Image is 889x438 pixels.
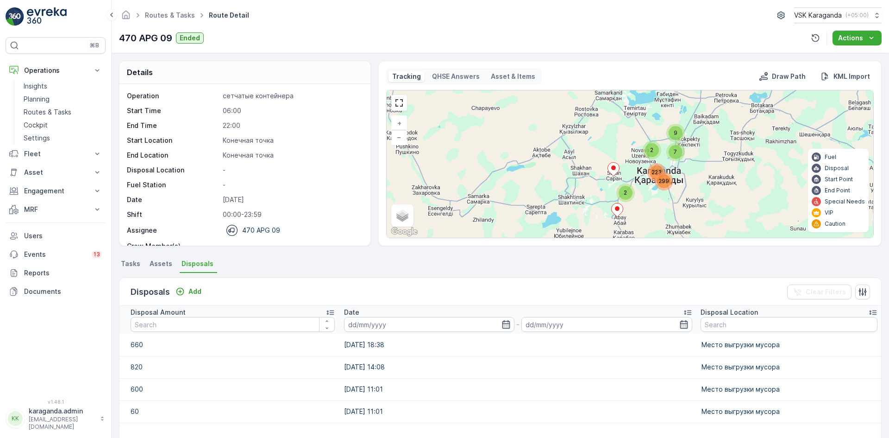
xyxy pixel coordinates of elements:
[6,227,106,245] a: Users
[833,31,882,45] button: Actions
[825,220,845,228] p: Caution
[121,13,131,21] a: Homepage
[20,93,106,106] a: Planning
[845,12,869,19] p: ( +05:00 )
[697,334,881,356] td: Место выгрузки мусора
[432,72,480,81] p: QHSE Answers
[223,151,361,160] p: Конечная точка
[387,90,873,238] div: 0
[131,317,335,332] input: Search
[392,72,421,81] p: Tracking
[121,259,140,268] span: Tasks
[521,317,692,332] input: dd/mm/yyyy
[24,231,102,241] p: Users
[397,119,401,127] span: +
[772,72,806,81] p: Draw Path
[223,106,361,115] p: 06:00
[697,400,881,423] td: Место выгрузки мусора
[658,178,669,184] span: 299
[6,264,106,282] a: Reports
[223,136,361,145] p: Конечная точка
[24,66,87,75] p: Operations
[6,200,106,219] button: MRF
[127,180,219,190] p: Fuel Station
[223,210,361,219] p: 00:00-23:59
[127,67,153,78] p: Details
[674,129,677,136] span: 9
[127,195,219,204] p: Date
[24,205,87,214] p: MRF
[674,148,677,155] span: 7
[24,149,87,159] p: Fleet
[24,108,71,117] p: Routes & Tasks
[27,7,67,26] img: logo_light-DOdMpM7g.png
[339,334,697,356] td: [DATE] 18:38
[344,317,515,332] input: dd/mm/yyyy
[817,71,874,82] button: KML Import
[29,416,95,431] p: [EMAIL_ADDRESS][DOMAIN_NAME]
[701,308,758,317] p: Disposal Location
[6,406,106,431] button: KKkaraganda.admin[EMAIL_ADDRESS][DOMAIN_NAME]
[389,226,419,238] a: Open this area in Google Maps (opens a new window)
[794,7,882,23] button: VSK Karaganda(+05:00)
[24,121,48,130] p: Cockpit
[339,400,697,423] td: [DATE] 11:01
[207,11,251,20] span: Route Detail
[180,33,200,43] p: Ended
[389,226,419,238] img: Google
[131,407,335,416] p: 60
[6,245,106,264] a: Events13
[825,187,850,194] p: End Point
[127,241,219,251] p: Crew Member(s)
[131,385,335,394] p: 600
[24,82,47,91] p: Insights
[787,285,851,299] button: Clear Filters
[127,226,157,235] p: Assignee
[223,121,361,130] p: 22:00
[392,205,413,226] a: Layers
[339,356,697,378] td: [DATE] 14:08
[701,317,877,332] input: Search
[127,106,219,115] p: Start Time
[697,356,881,378] td: Место выгрузки мусора
[20,119,106,132] a: Cockpit
[119,31,172,45] p: 470 APG 09
[392,116,406,130] a: Zoom In
[666,143,685,161] div: 7
[825,153,836,161] p: Fuel
[131,340,335,349] p: 660
[127,121,219,130] p: End Time
[6,61,106,80] button: Operations
[697,378,881,400] td: Место выгрузки мусора
[24,250,86,259] p: Events
[29,406,95,416] p: karaganda.admin
[344,308,359,317] p: Date
[392,130,406,144] a: Zoom Out
[90,42,99,49] p: ⌘B
[339,378,697,400] td: [DATE] 11:01
[150,259,172,268] span: Assets
[127,91,219,101] p: Operation
[647,163,666,182] div: 223
[24,287,102,296] p: Documents
[176,32,204,44] button: Ended
[127,210,219,219] p: Shift
[825,176,853,183] p: Start Point
[20,132,106,145] a: Settings
[516,319,520,330] p: -
[616,184,635,202] div: 2
[24,95,50,104] p: Planning
[833,72,870,81] p: KML Import
[491,72,535,81] p: Asset & Items
[24,168,87,177] p: Asset
[392,96,406,110] a: View Fullscreen
[650,146,653,153] span: 2
[6,282,106,301] a: Documents
[825,198,865,205] p: Special Needs
[20,106,106,119] a: Routes & Tasks
[8,411,23,426] div: KK
[145,11,195,19] a: Routes & Tasks
[6,399,106,405] span: v 1.48.1
[643,141,661,159] div: 2
[182,259,213,268] span: Disposals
